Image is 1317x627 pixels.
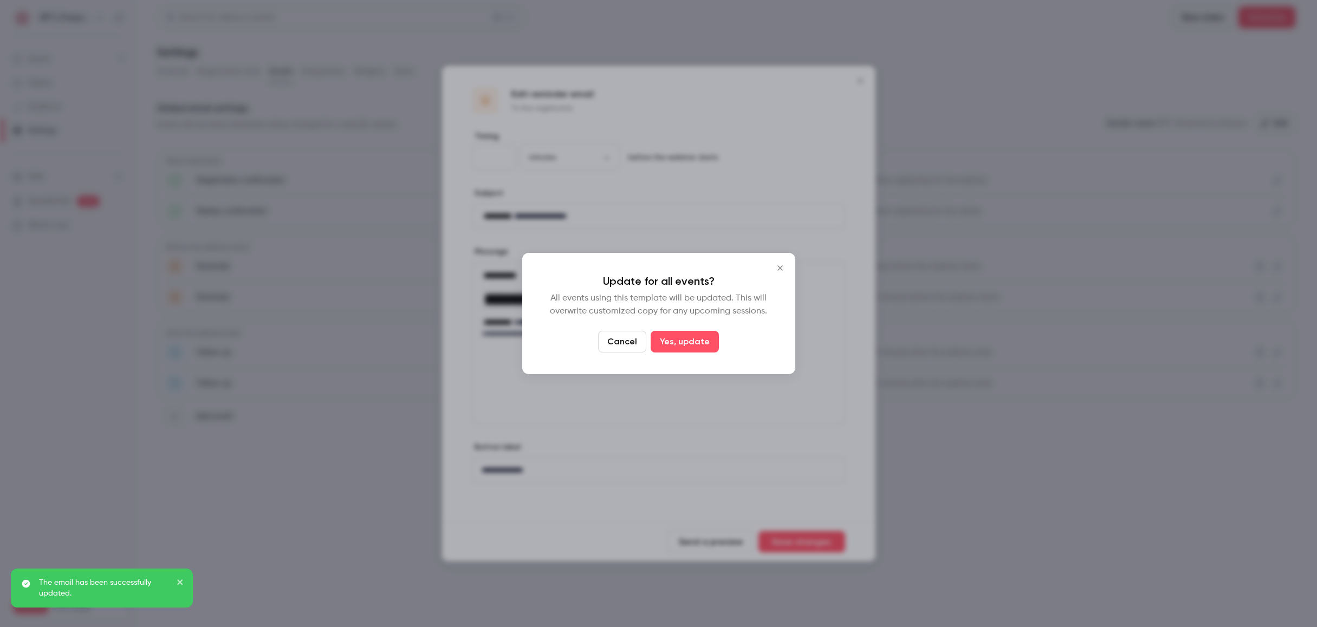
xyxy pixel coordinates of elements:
[598,331,646,352] button: Cancel
[177,577,184,590] button: close
[769,257,791,279] button: Close
[651,331,719,352] button: Yes, update
[544,275,774,288] p: Update for all events?
[544,292,774,318] p: All events using this template will be updated. This will overwrite customized copy for any upcom...
[39,577,169,599] p: The email has been successfully updated.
